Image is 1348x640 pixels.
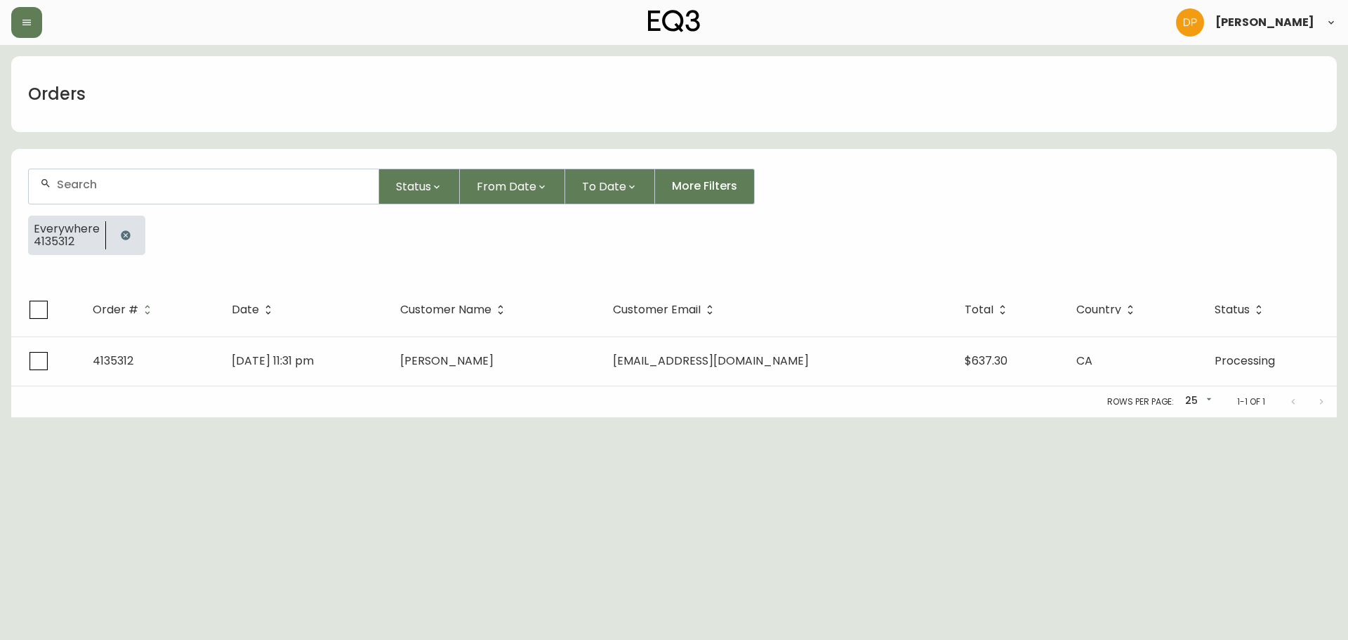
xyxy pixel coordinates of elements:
span: Order # [93,306,138,314]
span: Customer Email [613,306,701,314]
span: Status [1215,303,1268,316]
span: 4135312 [93,353,133,369]
span: CA [1076,353,1092,369]
span: Total [965,303,1012,316]
span: Country [1076,303,1139,316]
span: Customer Email [613,303,719,316]
button: To Date [565,169,655,204]
p: Rows per page: [1107,396,1174,408]
span: Country [1076,306,1121,314]
span: [DATE] 11:31 pm [232,353,314,369]
button: Status [379,169,460,204]
span: $637.30 [965,353,1007,369]
span: Processing [1215,353,1275,369]
span: Total [965,306,993,314]
span: Date [232,303,277,316]
div: 25 [1179,390,1215,413]
img: logo [648,10,700,32]
span: [PERSON_NAME] [1215,17,1314,28]
span: Status [1215,306,1250,314]
span: Customer Name [400,303,510,316]
span: Everywhere [34,223,100,235]
span: Status [396,178,431,195]
span: From Date [477,178,536,195]
span: More Filters [672,178,737,194]
button: From Date [460,169,565,204]
span: Date [232,306,259,314]
input: Search [57,178,367,191]
span: Customer Name [400,306,491,314]
button: More Filters [655,169,755,204]
span: To Date [582,178,626,195]
img: b0154ba12ae69382d64d2f3159806b19 [1176,8,1204,37]
p: 1-1 of 1 [1237,396,1265,408]
h1: Orders [28,82,86,106]
span: [EMAIL_ADDRESS][DOMAIN_NAME] [613,353,809,369]
span: 4135312 [34,235,100,248]
span: Order # [93,303,157,316]
span: [PERSON_NAME] [400,353,494,369]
